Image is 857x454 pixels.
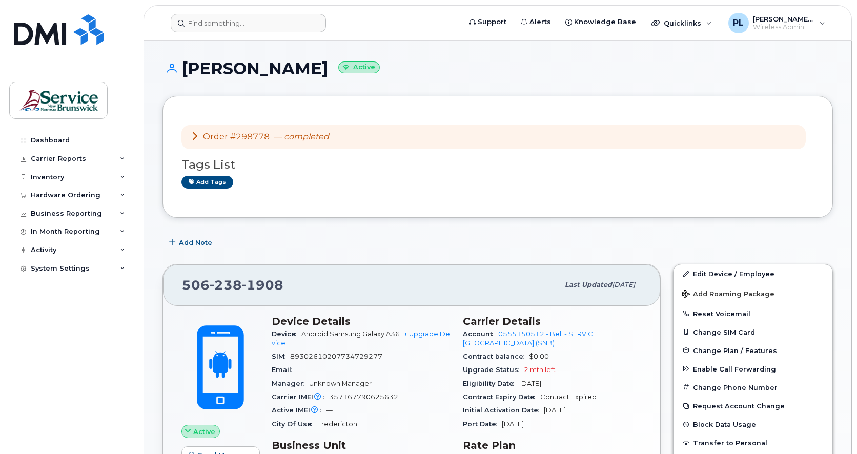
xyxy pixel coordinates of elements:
[693,346,777,354] span: Change Plan / Features
[272,439,451,451] h3: Business Unit
[203,132,228,141] span: Order
[463,330,498,338] span: Account
[463,420,502,428] span: Port Date
[290,353,382,360] span: 89302610207734729277
[272,366,297,374] span: Email
[272,330,301,338] span: Device
[272,406,326,414] span: Active IMEI
[674,434,832,452] button: Transfer to Personal
[329,393,398,401] span: 357167790625632
[274,132,329,141] span: —
[326,406,333,414] span: —
[179,238,212,247] span: Add Note
[693,365,776,373] span: Enable Call Forwarding
[674,323,832,341] button: Change SIM Card
[272,330,450,347] a: + Upgrade Device
[463,406,544,414] span: Initial Activation Date
[463,380,519,387] span: Eligibility Date
[272,315,451,327] h3: Device Details
[463,439,642,451] h3: Rate Plan
[674,341,832,360] button: Change Plan / Features
[674,304,832,323] button: Reset Voicemail
[297,366,303,374] span: —
[565,281,612,288] span: Last updated
[162,59,833,77] h1: [PERSON_NAME]
[162,233,221,252] button: Add Note
[502,420,524,428] span: [DATE]
[193,427,215,437] span: Active
[463,330,597,347] a: 0555150512 - Bell - SERVICE [GEOGRAPHIC_DATA] (SNB)
[242,277,283,293] span: 1908
[682,290,774,300] span: Add Roaming Package
[230,132,270,141] a: #298778
[674,360,832,378] button: Enable Call Forwarding
[182,277,283,293] span: 506
[463,315,642,327] h3: Carrier Details
[301,330,400,338] span: Android Samsung Galaxy A36
[674,397,832,415] button: Request Account Change
[181,158,814,171] h3: Tags List
[463,366,524,374] span: Upgrade Status
[612,281,635,288] span: [DATE]
[317,420,357,428] span: Fredericton
[674,415,832,434] button: Block Data Usage
[284,132,329,141] em: completed
[338,61,380,73] small: Active
[674,378,832,397] button: Change Phone Number
[272,393,329,401] span: Carrier IMEI
[524,366,556,374] span: 2 mth left
[544,406,566,414] span: [DATE]
[529,353,549,360] span: $0.00
[181,176,233,189] a: Add tags
[463,353,529,360] span: Contract balance
[272,380,309,387] span: Manager
[463,393,540,401] span: Contract Expiry Date
[519,380,541,387] span: [DATE]
[272,420,317,428] span: City Of Use
[272,353,290,360] span: SIM
[309,380,372,387] span: Unknown Manager
[210,277,242,293] span: 238
[674,283,832,304] button: Add Roaming Package
[540,393,597,401] span: Contract Expired
[674,264,832,283] a: Edit Device / Employee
